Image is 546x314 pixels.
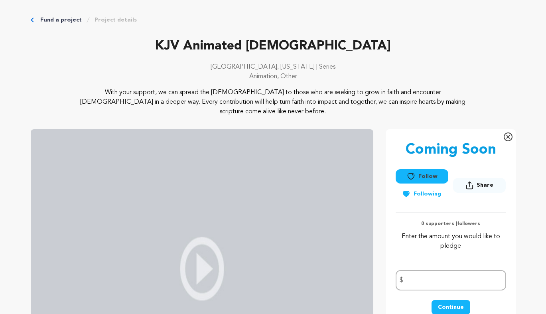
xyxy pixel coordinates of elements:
p: Coming Soon [406,142,496,158]
p: Animation, Other [31,72,516,81]
p: Enter the amount you would like to pledge [396,232,506,251]
p: With your support, we can spread the [DEMOGRAPHIC_DATA] to those who are seeking to grow in faith... [79,88,467,117]
button: Following [396,187,447,201]
span: Share [453,178,506,196]
div: Breadcrumb [31,16,516,24]
button: Share [453,178,506,193]
a: Project details [95,16,137,24]
span: $ [400,276,403,285]
p: 0 supporters | followers [396,221,506,227]
p: KJV Animated [DEMOGRAPHIC_DATA] [31,37,516,56]
span: Share [477,181,493,189]
button: Follow [396,169,448,184]
p: [GEOGRAPHIC_DATA], [US_STATE] | Series [31,62,516,72]
a: Fund a project [40,16,82,24]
